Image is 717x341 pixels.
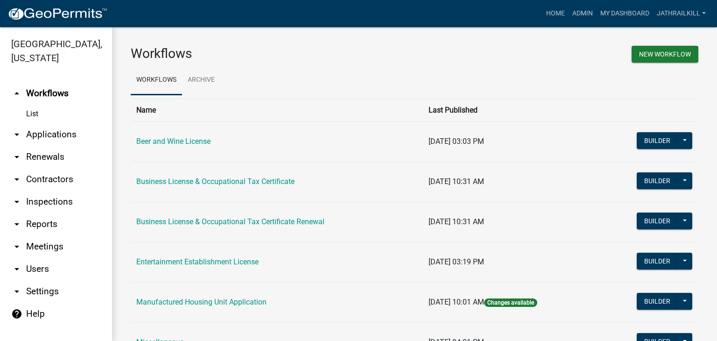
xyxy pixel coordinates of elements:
a: Archive [182,65,220,95]
span: Changes available [484,298,537,307]
span: [DATE] 10:31 AM [429,217,484,226]
i: help [11,308,22,320]
th: Last Published [423,99,599,121]
i: arrow_drop_down [11,241,22,252]
a: Home [542,5,569,22]
a: Manufactured Housing Unit Application [136,298,267,306]
i: arrow_drop_down [11,196,22,207]
i: arrow_drop_down [11,263,22,275]
a: Jathrailkill [653,5,710,22]
th: Name [131,99,423,121]
button: Builder [637,132,678,149]
span: [DATE] 10:31 AM [429,177,484,186]
a: Business License & Occupational Tax Certificate Renewal [136,217,324,226]
a: Workflows [131,65,182,95]
a: Admin [569,5,597,22]
i: arrow_drop_down [11,151,22,163]
i: arrow_drop_down [11,286,22,297]
span: [DATE] 03:19 PM [429,257,484,266]
button: Builder [637,172,678,189]
a: Business License & Occupational Tax Certificate [136,177,295,186]
i: arrow_drop_down [11,219,22,230]
a: Entertainment Establishment License [136,257,259,266]
button: Builder [637,213,678,229]
i: arrow_drop_up [11,88,22,99]
h3: Workflows [131,46,408,62]
i: arrow_drop_down [11,174,22,185]
i: arrow_drop_down [11,129,22,140]
a: My Dashboard [597,5,653,22]
button: Builder [637,253,678,270]
span: [DATE] 10:01 AM [429,298,484,306]
button: Builder [637,293,678,310]
a: Beer and Wine License [136,137,211,146]
span: [DATE] 03:03 PM [429,137,484,146]
button: New Workflow [632,46,698,63]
